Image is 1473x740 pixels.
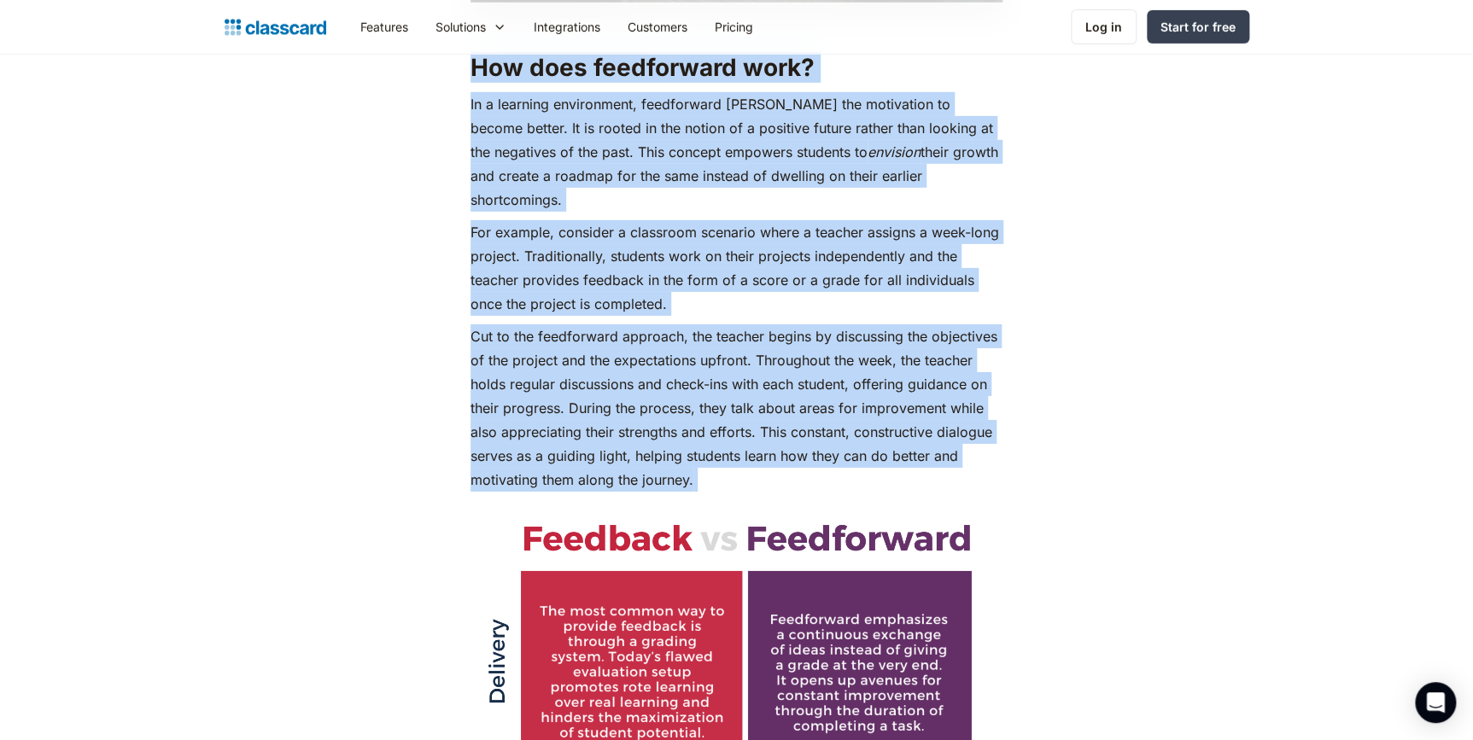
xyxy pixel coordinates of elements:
p: In a learning environment, feedforward [PERSON_NAME] the motivation to become better. It is roote... [471,92,1002,212]
div: Solutions [435,18,486,36]
p: Cut to the feedforward approach, the teacher begins by discussing the objectives of the project a... [471,324,1002,492]
div: Log in [1085,18,1122,36]
a: Customers [614,8,701,46]
div: Start for free [1160,18,1236,36]
a: home [225,15,326,39]
div: Solutions [422,8,520,46]
a: Pricing [701,8,767,46]
div: Open Intercom Messenger [1415,682,1456,723]
p: For example, consider a classroom scenario where a teacher assigns a week-long project. Tradition... [471,220,1002,316]
a: Integrations [520,8,614,46]
strong: How does feedforward work? [471,53,815,82]
a: Start for free [1147,10,1249,44]
a: Features [347,8,422,46]
em: envision [868,143,921,160]
a: Log in [1071,9,1137,44]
